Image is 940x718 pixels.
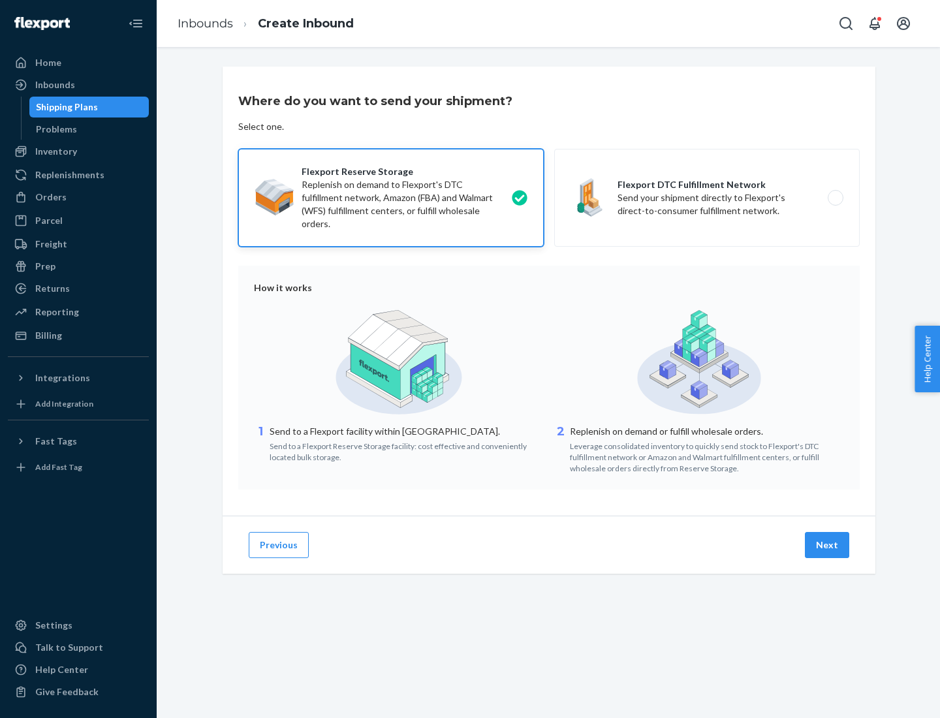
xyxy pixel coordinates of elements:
a: Problems [29,119,149,140]
div: Talk to Support [35,641,103,654]
a: Settings [8,615,149,636]
a: Reporting [8,302,149,322]
button: Integrations [8,367,149,388]
button: Next [805,532,849,558]
div: How it works [254,281,844,294]
a: Inventory [8,141,149,162]
a: Talk to Support [8,637,149,658]
div: Help Center [35,663,88,676]
div: Problems [36,123,77,136]
a: Add Fast Tag [8,457,149,478]
div: Leverage consolidated inventory to quickly send stock to Flexport's DTC fulfillment network or Am... [570,438,844,474]
a: Home [8,52,149,73]
button: Fast Tags [8,431,149,452]
div: Orders [35,191,67,204]
p: Replenish on demand or fulfill wholesale orders. [570,425,844,438]
div: Returns [35,282,70,295]
div: Add Fast Tag [35,461,82,473]
div: 1 [254,424,267,463]
button: Open Search Box [833,10,859,37]
div: Freight [35,238,67,251]
a: Billing [8,325,149,346]
a: Shipping Plans [29,97,149,117]
div: Home [35,56,61,69]
a: Replenishments [8,164,149,185]
div: Give Feedback [35,685,99,698]
a: Create Inbound [258,16,354,31]
div: Integrations [35,371,90,384]
a: Inbounds [8,74,149,95]
ol: breadcrumbs [167,5,364,43]
button: Close Navigation [123,10,149,37]
a: Returns [8,278,149,299]
div: Parcel [35,214,63,227]
div: Inventory [35,145,77,158]
div: Send to a Flexport Reserve Storage facility: cost effective and conveniently located bulk storage. [270,438,544,463]
div: Settings [35,619,72,632]
button: Previous [249,532,309,558]
a: Orders [8,187,149,208]
div: 2 [554,424,567,474]
div: Add Integration [35,398,93,409]
h3: Where do you want to send your shipment? [238,93,512,110]
button: Help Center [915,326,940,392]
a: Prep [8,256,149,277]
a: Parcel [8,210,149,231]
img: Flexport logo [14,17,70,30]
button: Open account menu [890,10,916,37]
div: Fast Tags [35,435,77,448]
div: Select one. [238,120,284,133]
div: Billing [35,329,62,342]
button: Open notifications [862,10,888,37]
div: Reporting [35,305,79,319]
a: Freight [8,234,149,255]
button: Give Feedback [8,681,149,702]
div: Replenishments [35,168,104,181]
a: Inbounds [178,16,233,31]
div: Prep [35,260,55,273]
div: Inbounds [35,78,75,91]
div: Shipping Plans [36,101,98,114]
a: Help Center [8,659,149,680]
p: Send to a Flexport facility within [GEOGRAPHIC_DATA]. [270,425,544,438]
a: Add Integration [8,394,149,414]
